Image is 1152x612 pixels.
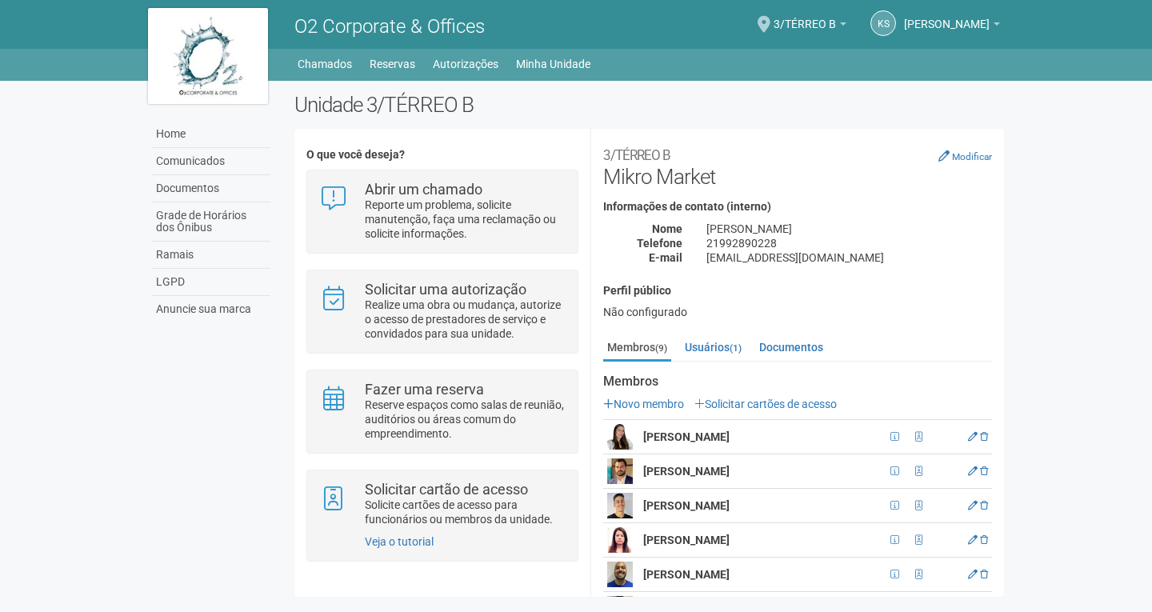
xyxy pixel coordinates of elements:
[365,535,434,548] a: Veja o tutorial
[643,568,730,581] strong: [PERSON_NAME]
[980,569,988,580] a: Excluir membro
[968,466,978,477] a: Editar membro
[655,342,667,354] small: (9)
[603,201,992,213] h4: Informações de contato (interno)
[319,382,565,441] a: Fazer uma reserva Reserve espaços como salas de reunião, auditórios ou áreas comum do empreendime...
[694,250,1004,265] div: [EMAIL_ADDRESS][DOMAIN_NAME]
[365,381,484,398] strong: Fazer uma reserva
[607,527,633,553] img: user.png
[152,296,270,322] a: Anuncie sua marca
[968,569,978,580] a: Editar membro
[152,242,270,269] a: Ramais
[649,251,682,264] strong: E-mail
[152,269,270,296] a: LGPD
[694,222,1004,236] div: [PERSON_NAME]
[319,482,565,526] a: Solicitar cartão de acesso Solicite cartões de acesso para funcionários ou membros da unidade.
[968,534,978,546] a: Editar membro
[603,335,671,362] a: Membros(9)
[152,121,270,148] a: Home
[365,181,482,198] strong: Abrir um chamado
[980,431,988,442] a: Excluir membro
[870,10,896,36] a: KS
[365,481,528,498] strong: Solicitar cartão de acesso
[643,430,730,443] strong: [PERSON_NAME]
[433,53,498,75] a: Autorizações
[904,20,1000,33] a: [PERSON_NAME]
[643,465,730,478] strong: [PERSON_NAME]
[643,499,730,512] strong: [PERSON_NAME]
[152,175,270,202] a: Documentos
[681,335,746,359] a: Usuários(1)
[607,458,633,484] img: user.png
[298,53,352,75] a: Chamados
[968,500,978,511] a: Editar membro
[319,182,565,241] a: Abrir um chamado Reporte um problema, solicite manutenção, faça uma reclamação ou solicite inform...
[774,20,846,33] a: 3/TÉRREO B
[294,93,1004,117] h2: Unidade 3/TÉRREO B
[774,2,836,30] span: 3/TÉRREO B
[980,466,988,477] a: Excluir membro
[148,8,268,104] img: logo.jpg
[516,53,590,75] a: Minha Unidade
[370,53,415,75] a: Reservas
[643,534,730,546] strong: [PERSON_NAME]
[306,149,578,161] h4: O que você deseja?
[319,282,565,341] a: Solicitar uma autorização Realize uma obra ou mudança, autorize o acesso de prestadores de serviç...
[365,281,526,298] strong: Solicitar uma autorização
[365,298,566,341] p: Realize uma obra ou mudança, autorize o acesso de prestadores de serviço e convidados para sua un...
[365,198,566,241] p: Reporte um problema, solicite manutenção, faça uma reclamação ou solicite informações.
[365,398,566,441] p: Reserve espaços como salas de reunião, auditórios ou áreas comum do empreendimento.
[603,398,684,410] a: Novo membro
[607,424,633,450] img: user.png
[637,237,682,250] strong: Telefone
[694,236,1004,250] div: 21992890228
[603,305,992,319] div: Não configurado
[952,151,992,162] small: Modificar
[365,498,566,526] p: Solicite cartões de acesso para funcionários ou membros da unidade.
[694,398,837,410] a: Solicitar cartões de acesso
[603,374,992,389] strong: Membros
[603,147,670,163] small: 3/TÉRREO B
[652,222,682,235] strong: Nome
[152,148,270,175] a: Comunicados
[607,493,633,518] img: user.png
[938,150,992,162] a: Modificar
[968,431,978,442] a: Editar membro
[607,562,633,587] img: user.png
[294,15,485,38] span: O2 Corporate & Offices
[980,500,988,511] a: Excluir membro
[603,285,992,297] h4: Perfil público
[603,141,992,189] h2: Mikro Market
[152,202,270,242] a: Grade de Horários dos Ônibus
[980,534,988,546] a: Excluir membro
[904,2,990,30] span: Karen Santos Bezerra
[730,342,742,354] small: (1)
[755,335,827,359] a: Documentos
